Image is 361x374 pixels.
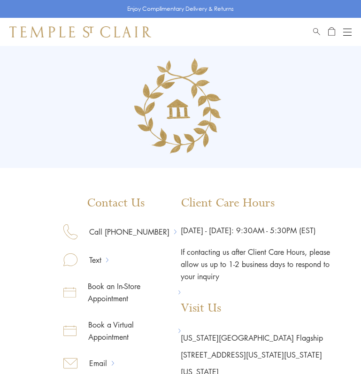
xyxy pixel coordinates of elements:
p: Enjoy Complimentary Delivery & Returns [127,4,234,14]
p: Client Care Hours [181,196,345,210]
img: Temple St. Clair [9,26,151,38]
p: If contacting us after Client Care Hours, please allow us up to 1-2 business days to respond to y... [181,237,331,282]
a: Open Shopping Bag [328,26,335,38]
a: Search [313,26,320,38]
iframe: Gorgias live chat messenger [314,330,352,365]
p: [DATE] - [DATE]: 9:30AM - 5:30PM (EST) [181,224,345,237]
p: Visit Us [181,301,345,315]
a: Text [77,254,106,266]
p: [US_STATE][GEOGRAPHIC_DATA] Flagship [181,329,345,346]
img: Group_135.png [123,50,238,165]
a: Book an In-Store Appointment [76,280,178,305]
a: Book a Virtual Appointment [77,319,178,343]
p: Contact Us [63,196,181,210]
a: Call [PHONE_NUMBER] [77,226,174,238]
a: Email [77,357,112,369]
button: Open navigation [343,26,352,38]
